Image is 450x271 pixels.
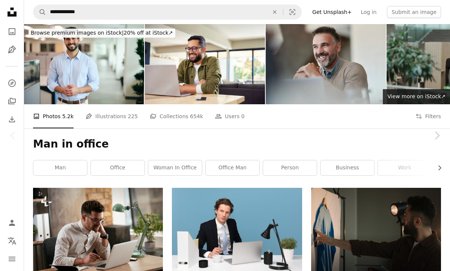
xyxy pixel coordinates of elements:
[33,5,302,20] form: Find visuals sitewide
[356,6,381,18] a: Log in
[33,228,163,234] a: Businessman working in the office on his laptop. Stylish businessman working on a project in the ...
[86,104,138,128] a: Illustrations 225
[5,233,20,248] button: Language
[283,5,301,19] button: Visual search
[415,104,441,128] button: Filters
[266,24,386,104] img: Happy mid adult businessman enjoying in the office.
[24,24,180,42] a: Browse premium images on iStock|20% off at iStock↗
[5,76,20,91] a: Explore
[33,137,441,151] h1: Man in office
[263,160,317,175] a: person
[215,104,245,128] a: Users 0
[33,5,46,19] button: Search Unsplash
[148,160,202,175] a: woman in office
[31,30,173,36] span: 20% off at iStock ↗
[321,160,374,175] a: business
[206,160,259,175] a: office man
[33,160,87,175] a: man
[145,24,265,104] img: Happy hispanic man working on laptop at home
[241,112,245,120] span: 0
[190,112,203,120] span: 654k
[308,6,356,18] a: Get Unsplash+
[24,24,144,104] img: Portrait of a Man in an Office
[91,160,144,175] a: office
[172,228,302,234] a: man sitting on chair beside laptop computer and teacup
[128,112,138,120] span: 225
[150,104,203,128] a: Collections 654k
[387,93,445,99] span: View more on iStock ↗
[266,5,283,19] button: Clear
[5,42,20,57] a: Illustrations
[424,99,450,172] a: Next
[387,6,441,18] button: Submit an image
[383,89,450,104] a: View more on iStock↗
[5,215,20,230] a: Log in / Sign up
[378,160,432,175] a: work
[5,251,20,266] button: Menu
[5,94,20,109] a: Collections
[5,24,20,39] a: Photos
[31,30,123,36] span: Browse premium images on iStock |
